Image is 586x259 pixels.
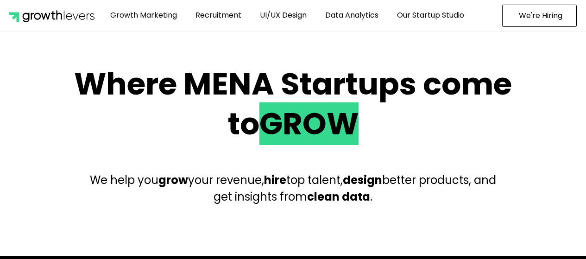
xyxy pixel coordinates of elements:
[189,5,248,26] a: Recruitment
[103,5,184,26] a: Growth Marketing
[502,5,577,27] a: We're Hiring
[264,172,286,188] b: hire
[95,5,480,26] nav: Menu
[82,172,504,205] p: We help you your revenue, top talent, better products, and get insights from .
[519,12,562,19] span: We're Hiring
[259,102,359,145] span: GROW
[390,5,471,26] a: Our Startup Studio
[64,64,523,144] h2: Where MENA Startups come to
[158,172,188,188] b: grow
[253,5,314,26] a: UI/UX Design
[343,172,382,188] b: design
[318,5,385,26] a: Data Analytics
[307,189,370,204] b: clean data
